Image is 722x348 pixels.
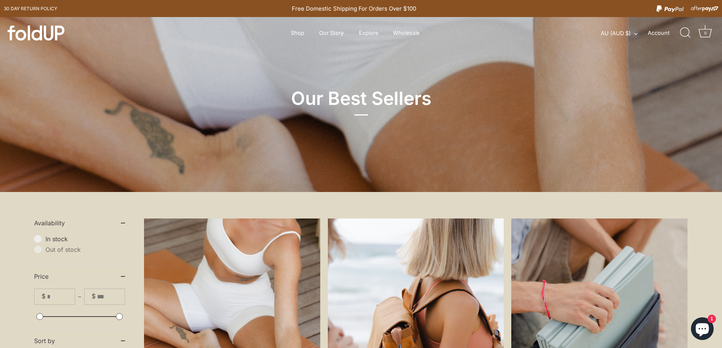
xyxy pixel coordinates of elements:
input: To [97,289,125,304]
span: Out of stock [45,246,125,253]
a: Search [677,25,694,41]
a: Account [648,28,683,37]
summary: Availability [34,211,125,235]
a: 30 day Return policy [4,4,57,13]
inbox-online-store-chat: Shopify online store chat [689,317,716,342]
span: $ [92,293,96,300]
div: Primary navigation [272,26,439,40]
span: In stock [45,235,125,243]
a: Shop [284,26,311,40]
a: Cart [697,25,714,41]
a: Wholesale [387,26,426,40]
div: 0 [702,29,709,37]
a: Our Story [313,26,351,40]
img: foldUP [8,25,64,41]
h1: Our Best Sellers [234,87,488,115]
button: AU (AUD $) [601,30,646,37]
a: foldUP [8,25,117,41]
span: $ [42,293,45,300]
input: From [47,289,75,304]
summary: Price [34,264,125,289]
a: Explore [352,26,385,40]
